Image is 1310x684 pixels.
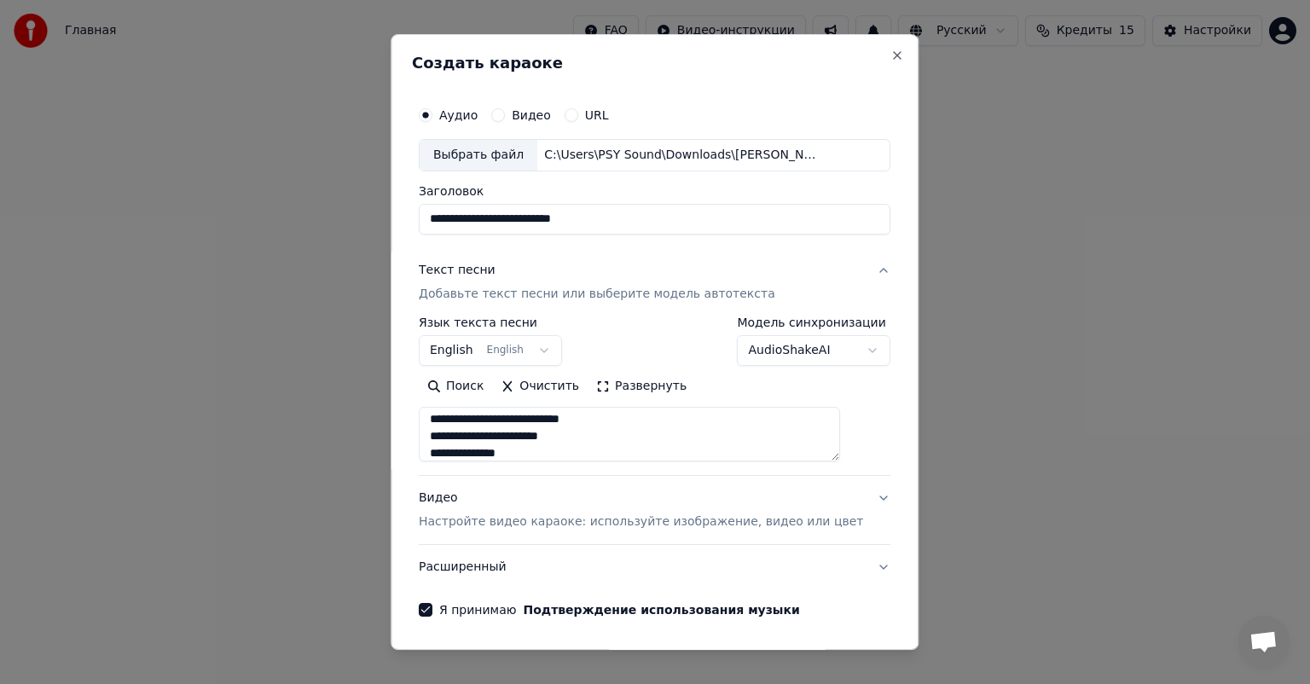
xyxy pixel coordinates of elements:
[585,109,609,121] label: URL
[439,604,800,616] label: Я принимаю
[419,262,496,279] div: Текст песни
[738,316,891,328] label: Модель синхронизации
[419,476,890,544] button: ВидеоНастройте видео караоке: используйте изображение, видео или цвет
[419,513,863,530] p: Настройте видео караоке: используйте изображение, видео или цвет
[537,147,827,164] div: C:\Users\PSY Sound\Downloads\[PERSON_NAME] - Розовый Вечер.mp3
[419,248,890,316] button: Текст песниДобавьте текст песни или выберите модель автотекста
[493,373,588,400] button: Очистить
[419,373,492,400] button: Поиск
[419,545,890,589] button: Расширенный
[412,55,897,71] h2: Создать караоке
[512,109,551,121] label: Видео
[419,490,863,530] div: Видео
[419,316,890,475] div: Текст песниДобавьте текст песни или выберите модель автотекста
[419,185,890,197] label: Заголовок
[524,604,800,616] button: Я принимаю
[420,140,537,171] div: Выбрать файл
[588,373,695,400] button: Развернуть
[419,286,775,303] p: Добавьте текст песни или выберите модель автотекста
[419,316,562,328] label: Язык текста песни
[439,109,478,121] label: Аудио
